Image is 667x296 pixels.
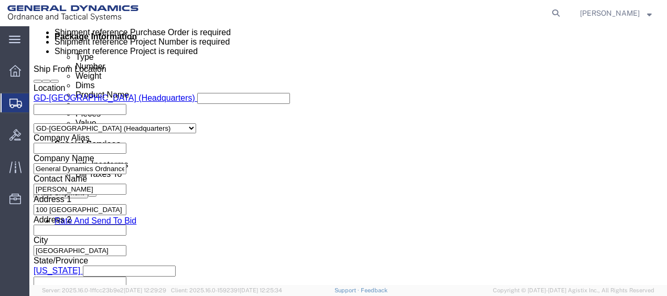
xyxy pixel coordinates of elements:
span: Amanda Terry [580,7,640,19]
a: Support [335,287,361,293]
span: [DATE] 12:25:34 [240,287,282,293]
iframe: FS Legacy Container [29,26,667,285]
a: Feedback [361,287,388,293]
span: Copyright © [DATE]-[DATE] Agistix Inc., All Rights Reserved [493,286,654,295]
span: Server: 2025.16.0-1ffcc23b9e2 [42,287,166,293]
button: [PERSON_NAME] [579,7,652,19]
span: Client: 2025.16.0-1592391 [171,287,282,293]
img: logo [7,5,138,21]
span: [DATE] 12:29:29 [124,287,166,293]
